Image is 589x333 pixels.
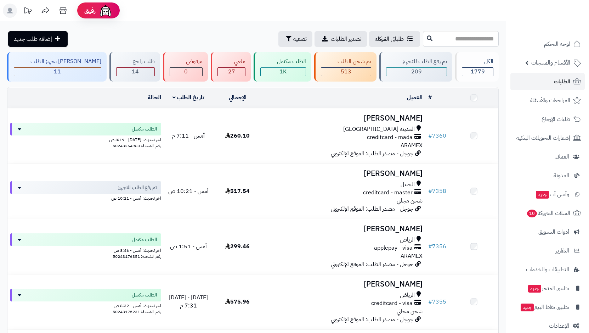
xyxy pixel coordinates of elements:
div: 209 [386,68,447,76]
span: تطبيق نقاط البيع [520,302,569,312]
span: الطلب مكتمل [132,126,157,133]
a: طلبات الإرجاع [510,111,585,128]
span: 517.54 [225,187,250,195]
span: # [428,298,432,306]
div: 11 [14,68,101,76]
a: إضافة طلب جديد [8,31,68,47]
a: لوحة التحكم [510,35,585,52]
span: # [428,132,432,140]
span: شحن مجاني [397,307,423,316]
img: ai-face.png [98,4,113,18]
a: تم رفع الطلب للتجهيز 209 [378,52,454,82]
span: رقم الشحنة: 50243264960 [113,143,161,149]
span: الطلب مكتمل [132,292,157,299]
span: تم رفع الطلب للتجهيز [118,184,157,191]
div: اخر تحديث: أمس - 8:46 ص [10,246,161,254]
div: مرفوض [170,57,203,66]
span: 513 [341,67,351,76]
a: مرفوض 0 [162,52,210,82]
span: الجبيل [401,181,415,189]
span: 27 [228,67,235,76]
span: تطبيق المتجر [527,283,569,293]
span: تصدير الطلبات [331,35,361,43]
span: الرياض [400,236,415,244]
div: اخر تحديث: أمس - 8:32 ص [10,301,161,309]
span: # [428,187,432,195]
div: اخر تحديث: [DATE] - 8:19 ص [10,135,161,143]
a: إشعارات التحويلات البنكية [510,129,585,146]
span: السلات المتروكة [526,208,570,218]
span: أمس - 10:21 ص [168,187,209,195]
div: تم رفع الطلب للتجهيز [386,57,447,66]
a: تحديثات المنصة [19,4,36,20]
span: جديد [521,304,534,311]
span: طلباتي المُوكلة [375,35,404,43]
a: وآتس آبجديد [510,186,585,203]
span: creditcard - visa [371,299,413,307]
a: الحالة [148,93,161,102]
a: المراجعات والأسئلة [510,92,585,109]
span: ARAMEX [401,252,423,260]
img: logo-2.png [541,16,582,31]
div: 0 [170,68,203,76]
h3: [PERSON_NAME] [265,114,423,122]
h3: [PERSON_NAME] [265,170,423,178]
a: السلات المتروكة10 [510,205,585,222]
span: المدونة [554,171,569,181]
a: تاريخ الطلب [172,93,205,102]
a: #7356 [428,242,446,251]
span: 260.10 [225,132,250,140]
span: وآتس آب [535,189,569,199]
span: ARAMEX [401,141,423,150]
span: تصفية [293,35,307,43]
span: المدينة [GEOGRAPHIC_DATA] [343,125,415,133]
a: ملغي 27 [209,52,252,82]
div: اخر تحديث: أمس - 10:21 ص [10,194,161,201]
span: 14 [132,67,139,76]
span: أدوات التسويق [538,227,569,237]
a: الكل1779 [454,52,500,82]
div: تم شحن الطلب [321,57,371,66]
a: تطبيق المتجرجديد [510,280,585,297]
span: رفيق [84,6,96,15]
a: العميل [407,93,423,102]
span: جوجل - مصدر الطلب: الموقع الإلكتروني [331,205,413,213]
span: applepay - visa [374,244,413,252]
a: # [428,93,432,102]
a: المدونة [510,167,585,184]
span: جديد [528,285,541,293]
span: إضافة طلب جديد [14,35,52,43]
span: التطبيقات والخدمات [526,265,569,274]
span: جوجل - مصدر الطلب: الموقع الإلكتروني [331,315,413,324]
span: الإعدادات [549,321,569,331]
a: تصدير الطلبات [315,31,367,47]
span: 1K [279,67,287,76]
span: 0 [184,67,188,76]
span: المراجعات والأسئلة [530,95,570,105]
span: 299.46 [225,242,250,251]
span: رقم الشحنة: 50243175231 [113,309,161,315]
span: جوجل - مصدر الطلب: الموقع الإلكتروني [331,149,413,158]
span: 209 [411,67,422,76]
h3: [PERSON_NAME] [265,225,423,233]
div: ملغي [217,57,245,66]
a: طلباتي المُوكلة [369,31,420,47]
span: رقم الشحنة: 50243176351 [113,253,161,260]
span: جوجل - مصدر الطلب: الموقع الإلكتروني [331,260,413,268]
span: الطلبات [554,77,570,87]
a: أدوات التسويق [510,223,585,240]
span: أمس - 1:51 ص [170,242,207,251]
span: 1779 [471,67,485,76]
span: لوحة التحكم [544,39,570,49]
a: تم شحن الطلب 513 [313,52,378,82]
span: creditcard - mada [367,133,413,141]
a: تطبيق نقاط البيعجديد [510,299,585,316]
span: التقارير [556,246,569,256]
span: العملاء [555,152,569,162]
span: أمس - 7:11 م [172,132,205,140]
a: الطلب مكتمل 1K [252,52,313,82]
div: الطلب مكتمل [260,57,306,66]
span: 10 [527,210,537,218]
div: الكل [462,57,493,66]
h3: [PERSON_NAME] [265,280,423,288]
